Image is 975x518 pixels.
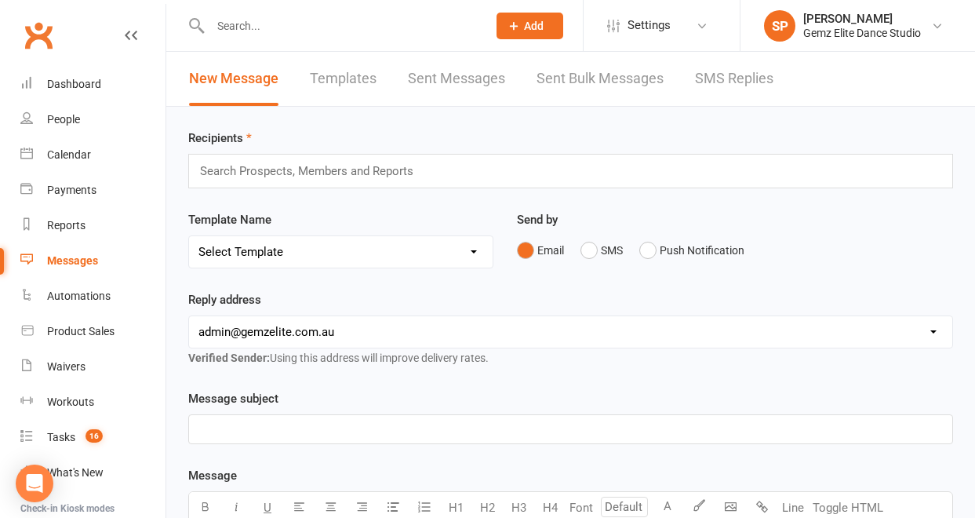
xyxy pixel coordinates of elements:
[803,12,921,26] div: [PERSON_NAME]
[764,10,795,42] div: SP
[20,349,166,385] a: Waivers
[20,243,166,279] a: Messages
[16,465,53,502] div: Open Intercom Messenger
[20,455,166,491] a: What's New
[47,219,85,232] div: Reports
[188,210,271,229] label: Template Name
[628,8,671,43] span: Settings
[264,501,271,515] span: U
[47,148,91,161] div: Calendar
[695,52,773,106] a: SMS Replies
[517,210,558,229] label: Send by
[206,15,476,37] input: Search...
[188,352,489,364] span: Using this address will improve delivery rates.
[188,389,278,408] label: Message subject
[47,396,94,408] div: Workouts
[198,161,428,181] input: Search Prospects, Members and Reports
[47,78,101,90] div: Dashboard
[517,235,564,265] button: Email
[47,254,98,267] div: Messages
[639,235,744,265] button: Push Notification
[189,52,278,106] a: New Message
[188,466,237,485] label: Message
[524,20,544,32] span: Add
[497,13,563,39] button: Add
[20,314,166,349] a: Product Sales
[47,466,104,479] div: What's New
[19,16,58,55] a: Clubworx
[47,325,115,337] div: Product Sales
[803,26,921,40] div: Gemz Elite Dance Studio
[47,113,80,126] div: People
[20,137,166,173] a: Calendar
[188,290,261,309] label: Reply address
[20,67,166,102] a: Dashboard
[20,420,166,455] a: Tasks 16
[188,129,252,148] label: Recipients
[537,52,664,106] a: Sent Bulk Messages
[47,184,96,196] div: Payments
[20,102,166,137] a: People
[580,235,623,265] button: SMS
[47,431,75,443] div: Tasks
[47,290,111,302] div: Automations
[20,173,166,208] a: Payments
[408,52,505,106] a: Sent Messages
[20,208,166,243] a: Reports
[20,279,166,314] a: Automations
[85,429,103,443] span: 16
[601,497,648,517] input: Default
[20,385,166,420] a: Workouts
[188,352,270,364] strong: Verified Sender:
[47,360,85,373] div: Waivers
[310,52,377,106] a: Templates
